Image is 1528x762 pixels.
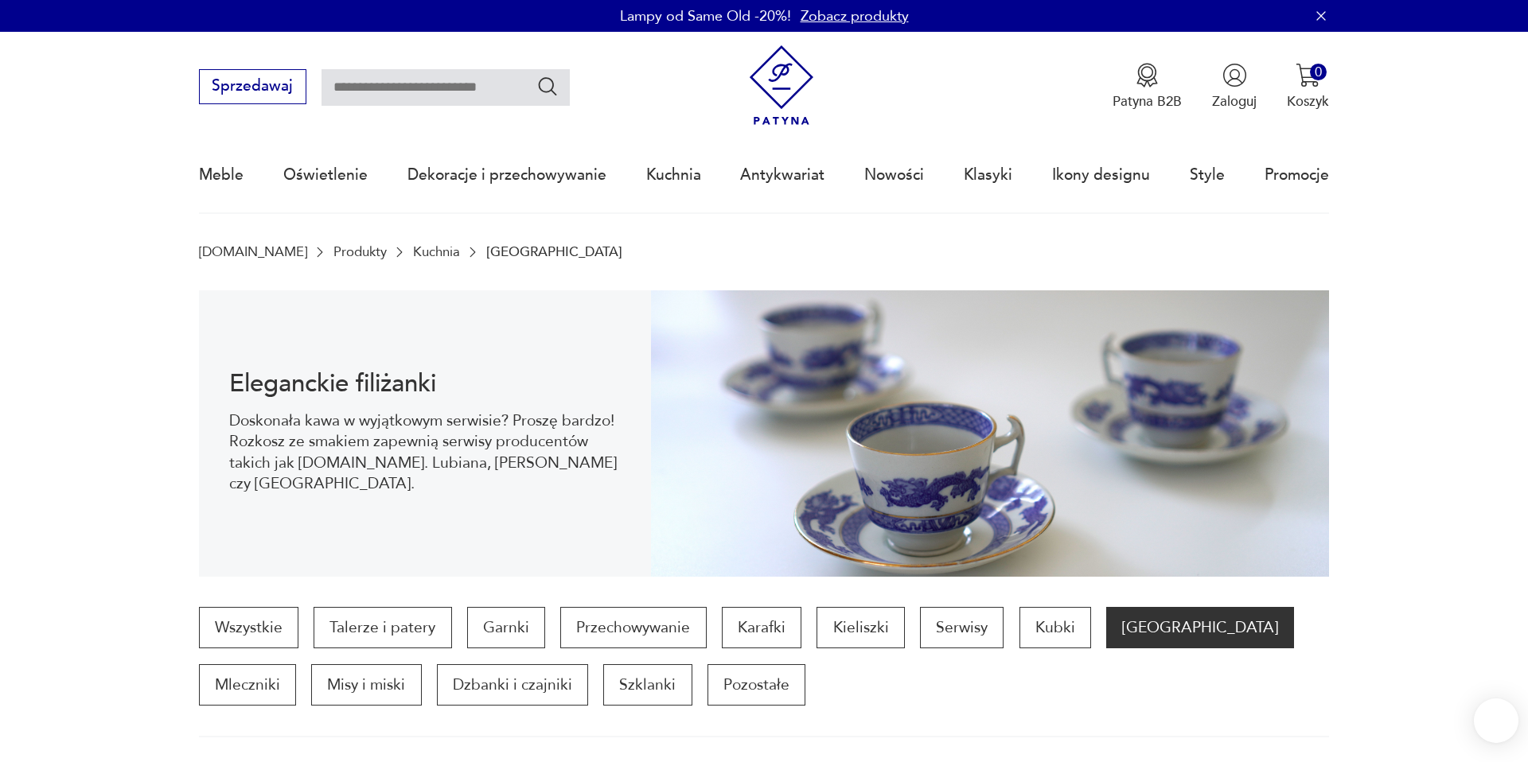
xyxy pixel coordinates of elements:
[560,607,706,648] a: Przechowywanie
[1052,138,1150,212] a: Ikony designu
[1106,607,1294,648] a: [GEOGRAPHIC_DATA]
[1287,92,1329,111] p: Koszyk
[1190,138,1225,212] a: Style
[603,664,692,706] a: Szklanki
[199,69,306,104] button: Sprzedawaj
[1310,64,1327,80] div: 0
[199,664,296,706] a: Mleczniki
[920,607,1004,648] a: Serwisy
[651,290,1329,577] img: 1132479ba2f2d4faba0628093889a7ce.jpg
[707,664,805,706] a: Pozostałe
[1212,63,1257,111] button: Zaloguj
[1265,138,1329,212] a: Promocje
[437,664,588,706] a: Dzbanki i czajniki
[229,372,621,395] h1: Eleganckie filiżanki
[229,410,621,495] p: Doskonała kawa w wyjątkowym serwisie? Proszę bardzo! Rozkosz ze smakiem zapewnią serwisy producen...
[817,607,904,648] a: Kieliszki
[333,244,387,259] a: Produkty
[646,138,701,212] a: Kuchnia
[964,138,1012,212] a: Klasyki
[1135,63,1160,87] img: Ikona medalu
[1113,63,1182,111] a: Ikona medaluPatyna B2B
[467,607,545,648] a: Garnki
[1474,698,1518,743] iframe: Smartsupp widget button
[199,138,244,212] a: Meble
[742,45,822,126] img: Patyna - sklep z meblami i dekoracjami vintage
[801,6,909,26] a: Zobacz produkty
[1296,63,1320,87] img: Ikona koszyka
[407,138,606,212] a: Dekoracje i przechowywanie
[283,138,368,212] a: Oświetlenie
[1113,92,1182,111] p: Patyna B2B
[1019,607,1091,648] a: Kubki
[1222,63,1247,87] img: Ikonka użytkownika
[199,81,306,94] a: Sprzedawaj
[620,6,791,26] p: Lampy od Same Old -20%!
[740,138,824,212] a: Antykwariat
[199,607,298,648] a: Wszystkie
[413,244,460,259] a: Kuchnia
[722,607,801,648] a: Karafki
[314,607,451,648] a: Talerze i patery
[199,244,307,259] a: [DOMAIN_NAME]
[486,244,622,259] p: [GEOGRAPHIC_DATA]
[311,664,421,706] a: Misy i miski
[1212,92,1257,111] p: Zaloguj
[1287,63,1329,111] button: 0Koszyk
[536,75,559,98] button: Szukaj
[1113,63,1182,111] button: Patyna B2B
[864,138,924,212] a: Nowości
